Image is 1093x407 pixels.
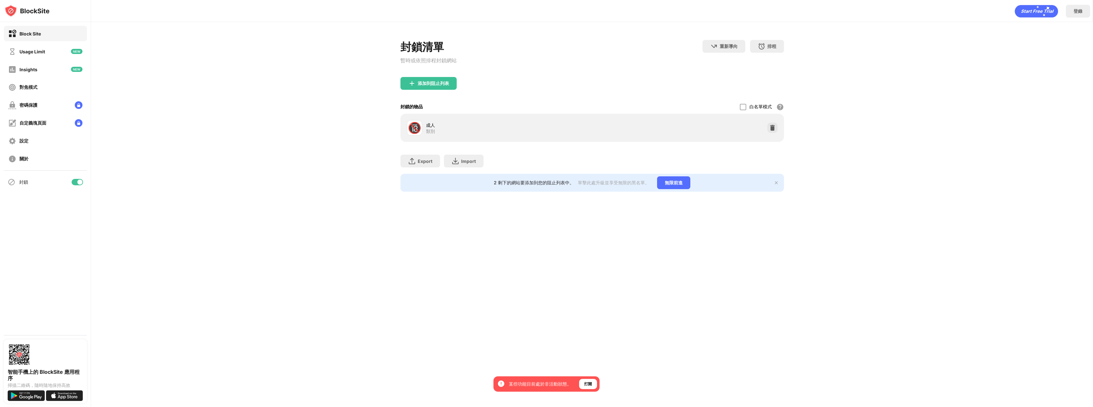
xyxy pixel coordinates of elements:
img: about-off.svg [8,155,16,163]
img: new-icon.svg [71,67,82,72]
img: password-protection-off.svg [8,101,16,109]
div: 排程 [767,43,776,50]
div: 某些功能目前處於非活動狀態。 [509,381,571,387]
div: 添加到阻止列表 [418,81,449,86]
div: 掃描二維碼，隨時隨地保持高效 [8,383,83,388]
div: Export [418,158,432,164]
div: 類別 [426,128,435,134]
div: 自定義塊頁面 [19,120,46,126]
div: Import [461,158,476,164]
div: 打開 [584,381,592,387]
img: logo-blocksite.svg [4,4,50,17]
img: block-on.svg [8,30,16,38]
img: x-button.svg [774,180,779,185]
img: blocking-icon.svg [8,178,15,186]
div: 暫時或依照排程封鎖網站 [400,57,457,64]
div: 封鎖清單 [400,40,457,55]
img: error-circle-white.svg [497,380,505,388]
div: 2 剩下的網站要添加到您的阻止列表中。 [494,180,574,186]
img: download-on-the-app-store.svg [46,390,83,401]
div: 登錄 [1074,8,1082,14]
div: 無限前進 [657,176,690,189]
img: get-it-on-google-play.svg [8,390,45,401]
img: options-page-qr-code.png [8,343,31,366]
img: time-usage-off.svg [8,48,16,56]
div: animation [1015,5,1058,18]
div: 封鎖的物品 [400,104,423,110]
div: 密碼保護 [19,102,37,108]
div: Usage Limit [19,49,45,54]
div: 對焦模式 [19,84,37,90]
img: new-icon.svg [71,49,82,54]
div: 智能手機上的 BlockSite 應用程序 [8,369,83,381]
div: Block Site [19,31,41,36]
img: customize-block-page-off.svg [8,119,16,127]
img: lock-menu.svg [75,119,82,127]
img: insights-off.svg [8,65,16,73]
img: lock-menu.svg [75,101,82,109]
div: 關於 [19,156,28,162]
div: Insights [19,67,37,72]
img: settings-off.svg [8,137,16,145]
div: 白名單模式 [749,104,772,110]
div: 🔞 [408,121,421,134]
div: 重新導向 [720,43,738,50]
div: 設定 [19,138,28,144]
div: 單擊此處升級並享受無限的黑名單。 [578,180,649,186]
img: focus-off.svg [8,83,16,91]
div: 成人 [426,122,592,128]
div: 封鎖 [19,179,28,185]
